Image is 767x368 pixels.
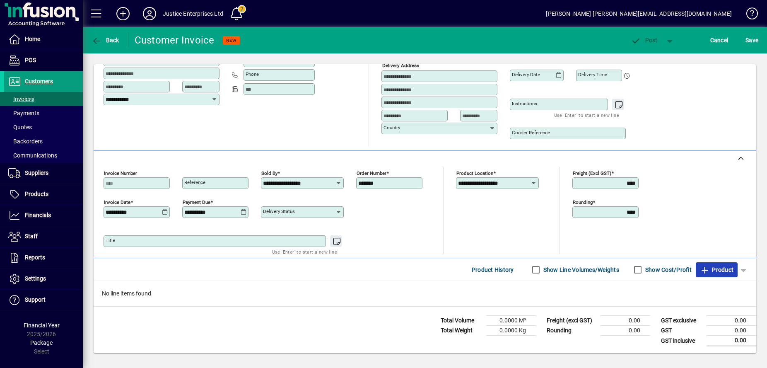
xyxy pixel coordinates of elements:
[657,326,707,336] td: GST
[110,6,136,21] button: Add
[25,212,51,218] span: Financials
[745,37,749,44] span: S
[4,205,83,226] a: Financials
[573,170,611,176] mat-label: Freight (excl GST)
[135,34,215,47] div: Customer Invoice
[4,134,83,148] a: Backorders
[542,266,619,274] label: Show Line Volumes/Weights
[708,33,731,48] button: Cancel
[4,50,83,71] a: POS
[4,106,83,120] a: Payments
[710,34,728,47] span: Cancel
[456,170,493,176] mat-label: Product location
[546,7,732,20] div: [PERSON_NAME] [PERSON_NAME][EMAIL_ADDRESS][DOMAIN_NAME]
[4,269,83,289] a: Settings
[468,262,517,277] button: Product History
[578,72,607,77] mat-label: Delivery time
[700,263,733,276] span: Product
[104,199,130,205] mat-label: Invoice date
[263,208,295,214] mat-label: Delivery status
[4,92,83,106] a: Invoices
[226,38,236,43] span: NEW
[106,237,115,243] mat-label: Title
[4,290,83,310] a: Support
[512,72,540,77] mat-label: Delivery date
[8,138,43,145] span: Backorders
[272,247,337,257] mat-hint: Use 'Enter' to start a new line
[357,170,386,176] mat-label: Order number
[631,37,658,44] span: ost
[383,125,400,131] mat-label: Country
[25,57,36,63] span: POS
[94,281,756,306] div: No line items found
[573,199,593,205] mat-label: Rounding
[246,71,259,77] mat-label: Phone
[25,191,48,197] span: Products
[4,163,83,184] a: Suppliers
[83,33,128,48] app-page-header-button: Back
[4,29,83,50] a: Home
[627,33,662,48] button: Post
[89,33,121,48] button: Back
[601,326,650,336] td: 0.00
[644,266,692,274] label: Show Cost/Profit
[707,326,756,336] td: 0.00
[554,110,619,120] mat-hint: Use 'Enter' to start a new line
[163,7,223,20] div: Justice Enterprises Ltd
[4,226,83,247] a: Staff
[543,316,601,326] td: Freight (excl GST)
[512,101,537,107] mat-label: Instructions
[136,6,163,21] button: Profile
[8,96,34,102] span: Invoices
[657,336,707,346] td: GST inclusive
[601,316,650,326] td: 0.00
[25,296,46,303] span: Support
[25,78,53,85] span: Customers
[486,316,536,326] td: 0.0000 M³
[743,33,760,48] button: Save
[4,120,83,134] a: Quotes
[92,37,119,44] span: Back
[645,37,649,44] span: P
[8,124,32,131] span: Quotes
[25,36,40,42] span: Home
[512,130,550,136] mat-label: Courier Reference
[25,275,46,282] span: Settings
[4,148,83,162] a: Communications
[8,110,39,116] span: Payments
[4,247,83,268] a: Reports
[24,322,60,329] span: Financial Year
[543,326,601,336] td: Rounding
[25,233,38,240] span: Staff
[740,2,757,29] a: Knowledge Base
[486,326,536,336] td: 0.0000 Kg
[745,34,758,47] span: ave
[30,339,53,346] span: Package
[25,169,48,176] span: Suppliers
[657,316,707,326] td: GST exclusive
[696,262,738,277] button: Product
[184,179,205,185] mat-label: Reference
[261,170,277,176] mat-label: Sold by
[707,336,756,346] td: 0.00
[4,184,83,205] a: Products
[25,254,45,261] span: Reports
[437,326,486,336] td: Total Weight
[183,199,210,205] mat-label: Payment due
[437,316,486,326] td: Total Volume
[104,170,137,176] mat-label: Invoice number
[8,152,57,159] span: Communications
[472,263,514,276] span: Product History
[707,316,756,326] td: 0.00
